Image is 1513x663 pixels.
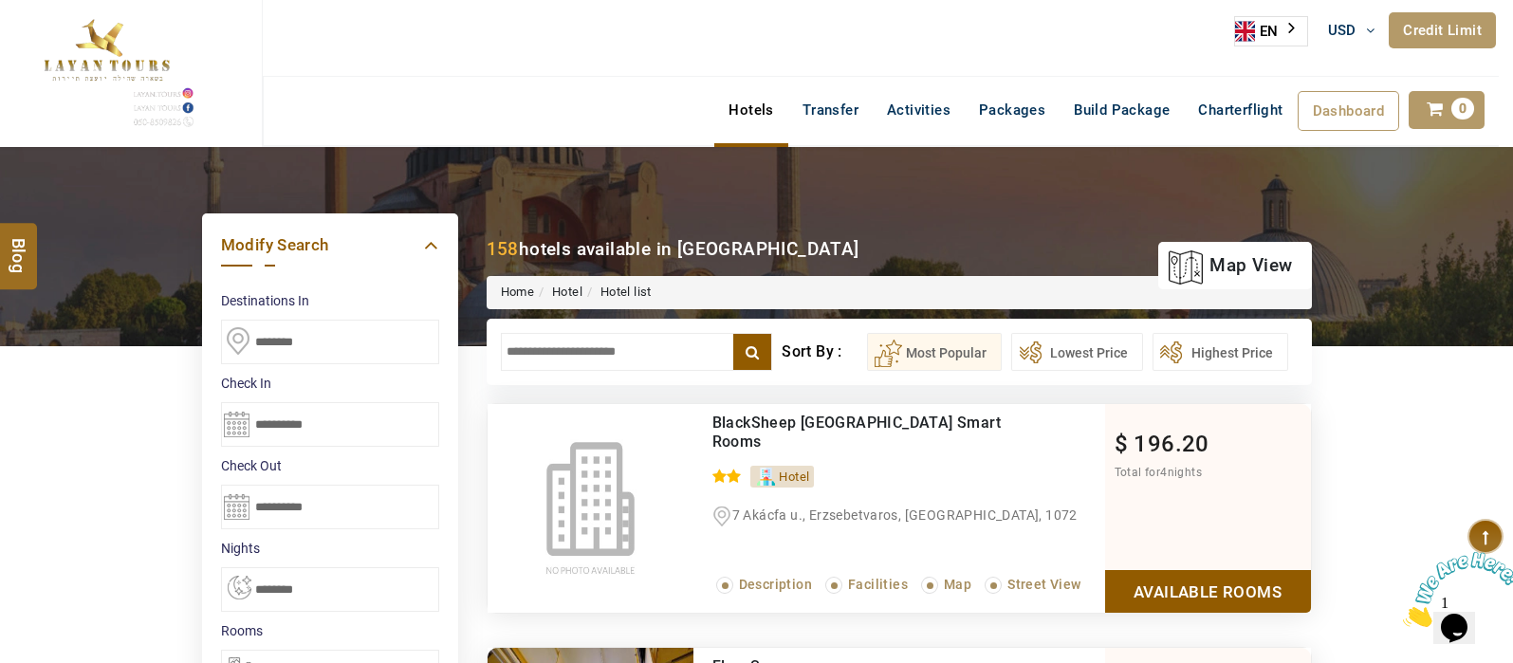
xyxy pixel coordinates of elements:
[782,333,866,371] div: Sort By :
[8,8,15,24] span: 1
[8,8,125,83] img: Chat attention grabber
[873,91,965,129] a: Activities
[1160,466,1167,479] span: 4
[1007,577,1080,592] span: Street View
[221,621,439,640] label: Rooms
[1115,466,1202,479] span: Total for nights
[712,414,1002,451] a: BlackSheep [GEOGRAPHIC_DATA] Smart Rooms
[1328,22,1356,39] span: USD
[779,470,809,484] span: Hotel
[1234,16,1308,46] div: Language
[487,236,859,262] div: hotels available in [GEOGRAPHIC_DATA]
[848,577,908,592] span: Facilities
[788,91,873,129] a: Transfer
[14,2,197,130] img: The Royal Line Holidays
[732,507,1078,523] span: 7 Akácfa u., Erzsebetvaros, [GEOGRAPHIC_DATA], 1072
[1184,91,1297,129] a: Charterflight
[1105,570,1311,613] a: Show Rooms
[1313,102,1385,120] span: Dashboard
[221,291,439,310] label: Destinations In
[867,333,1002,371] button: Most Popular
[1451,98,1474,120] span: 0
[221,374,439,393] label: Check In
[1153,333,1288,371] button: Highest Price
[1115,431,1128,457] span: $
[487,238,519,260] b: 158
[1389,12,1496,48] a: Credit Limit
[221,539,439,558] label: nights
[1011,333,1143,371] button: Lowest Price
[1060,91,1184,129] a: Build Package
[1134,431,1209,457] span: 196.20
[1395,544,1513,635] iframe: chat widget
[739,577,812,592] span: Description
[221,232,439,258] a: Modify Search
[7,237,31,253] span: Blog
[488,404,693,613] img: noimage.jpg
[714,91,787,129] a: Hotels
[944,577,971,592] span: Map
[221,456,439,475] label: Check Out
[1409,91,1485,129] a: 0
[712,414,1026,451] div: BlackSheep Budapest Smart Rooms
[1235,17,1307,46] a: EN
[965,91,1060,129] a: Packages
[582,284,652,302] li: Hotel list
[552,285,582,299] a: Hotel
[1168,245,1292,286] a: map view
[501,285,535,299] a: Home
[1198,101,1282,119] span: Charterflight
[1234,16,1308,46] aside: Language selected: English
